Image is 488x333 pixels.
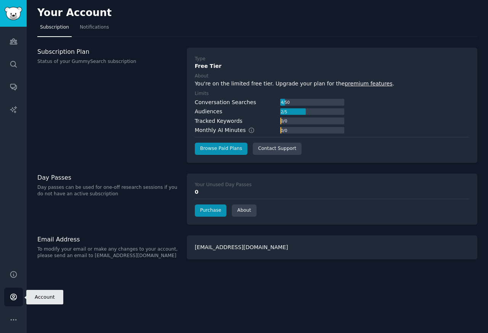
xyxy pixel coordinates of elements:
[77,21,112,37] a: Notifications
[195,98,256,106] div: Conversation Searches
[253,143,302,155] a: Contact Support
[195,80,469,88] div: You're on the limited free tier. Upgrade your plan for the .
[195,204,227,217] a: Purchase
[232,204,256,217] a: About
[280,117,288,124] div: 0 / 0
[195,182,252,188] div: Your Unused Day Passes
[280,108,288,115] div: 2 / 5
[195,90,209,97] div: Limits
[345,80,392,87] a: premium features
[40,24,69,31] span: Subscription
[37,246,179,259] p: To modify your email or make any changes to your account, please send an email to [EMAIL_ADDRESS]...
[280,127,288,134] div: 0 / 0
[195,143,247,155] a: Browse Paid Plans
[195,188,469,196] div: 0
[187,235,477,259] div: [EMAIL_ADDRESS][DOMAIN_NAME]
[37,58,179,65] p: Status of your GummySearch subscription
[195,73,209,80] div: About
[37,48,179,56] h3: Subscription Plan
[37,235,179,243] h3: Email Address
[195,62,469,70] div: Free Tier
[37,7,112,19] h2: Your Account
[37,174,179,182] h3: Day Passes
[80,24,109,31] span: Notifications
[195,117,242,125] div: Tracked Keywords
[195,108,222,116] div: Audiences
[280,99,291,106] div: 4 / 50
[37,184,179,198] p: Day passes can be used for one-off research sessions if you do not have an active subscription
[5,7,22,20] img: GummySearch logo
[195,56,205,63] div: Type
[37,21,72,37] a: Subscription
[195,126,263,134] div: Monthly AI Minutes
